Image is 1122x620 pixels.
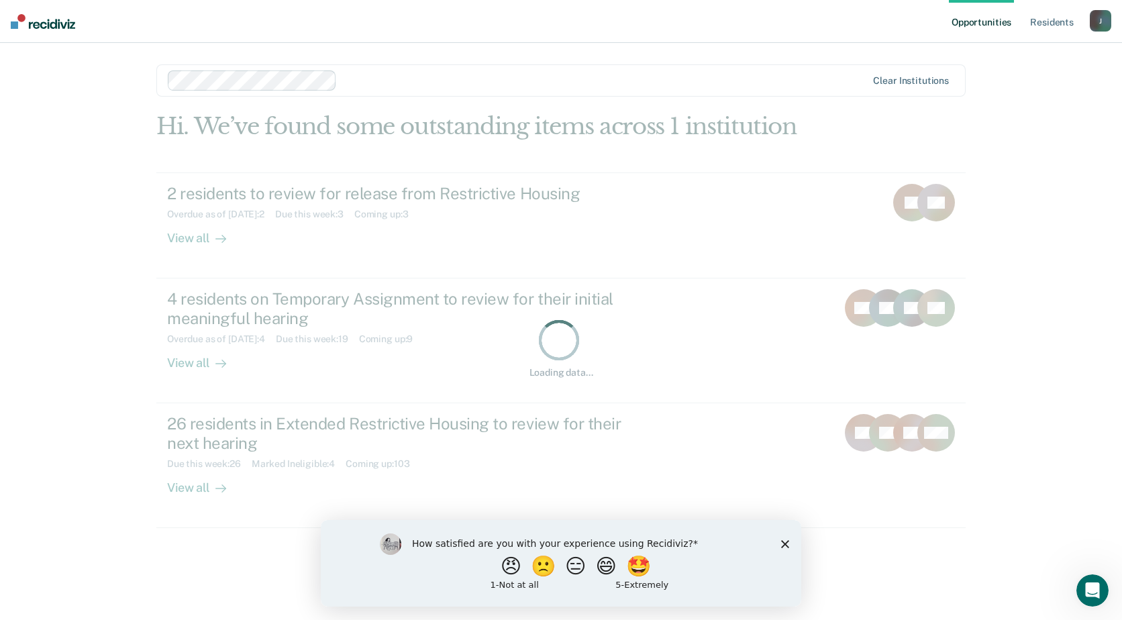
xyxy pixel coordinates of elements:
[252,458,346,470] div: Marked Ineligible : 4
[1090,10,1111,32] button: J
[359,333,424,345] div: Coming up : 9
[156,278,966,403] a: 4 residents on Temporary Assignment to review for their initial meaningful hearingOverdue as of [...
[167,458,252,470] div: Due this week : 26
[167,344,242,370] div: View all
[156,403,966,528] a: 26 residents in Extended Restrictive Housing to review for their next hearingDue this week:26Mark...
[167,333,276,345] div: Overdue as of [DATE] : 4
[275,209,354,220] div: Due this week : 3
[167,289,638,328] div: 4 residents on Temporary Assignment to review for their initial meaningful hearing
[346,458,420,470] div: Coming up : 103
[1076,574,1109,607] iframe: Intercom live chat
[156,172,966,278] a: 2 residents to review for release from Restrictive HousingOverdue as of [DATE]:2Due this week:3Co...
[354,209,419,220] div: Coming up : 3
[11,14,75,29] img: Recidiviz
[873,75,949,87] div: Clear institutions
[167,219,242,246] div: View all
[156,113,804,140] div: Hi. We’ve found some outstanding items across 1 institution
[167,414,638,453] div: 26 residents in Extended Restrictive Housing to review for their next hearing
[167,209,275,220] div: Overdue as of [DATE] : 2
[167,184,638,203] div: 2 residents to review for release from Restrictive Housing
[167,469,242,495] div: View all
[276,333,359,345] div: Due this week : 19
[321,520,801,607] iframe: Survey by Kim from Recidiviz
